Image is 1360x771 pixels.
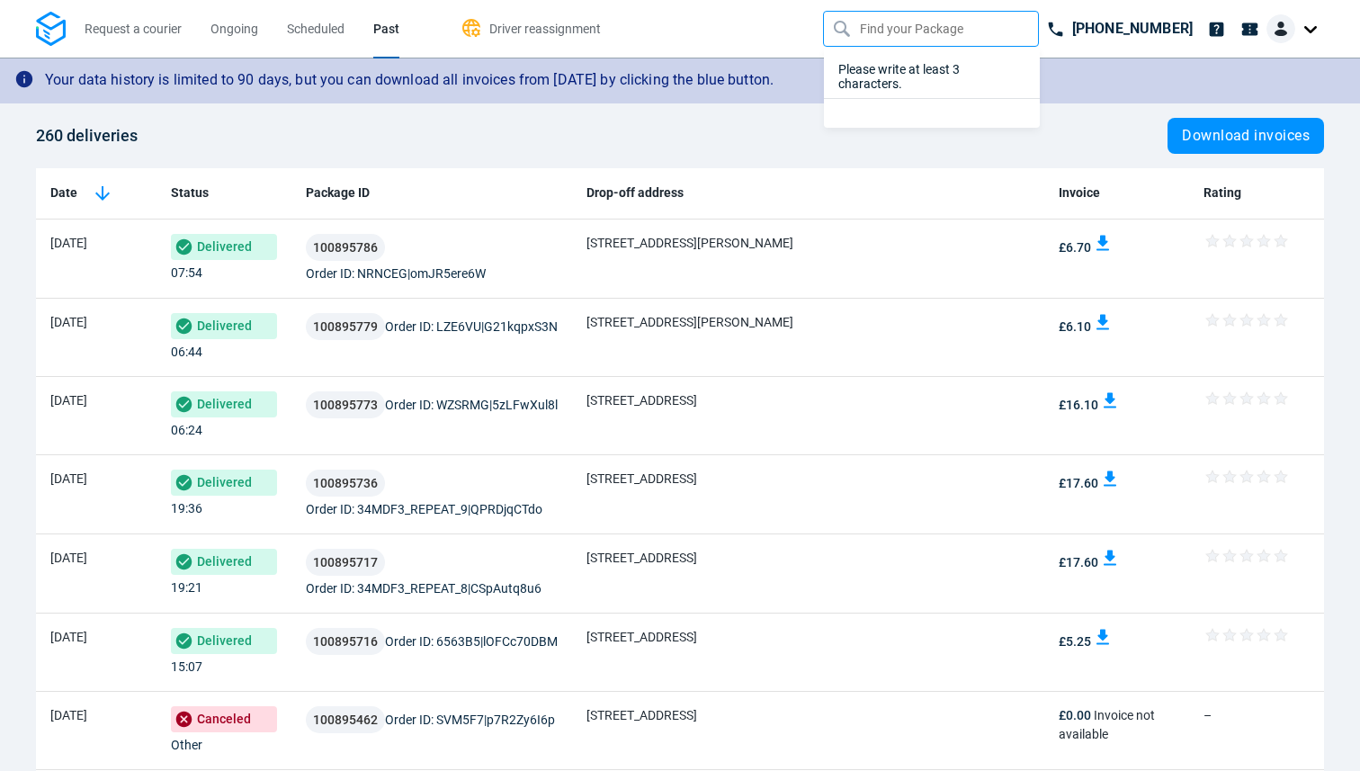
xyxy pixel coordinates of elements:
button: 100895773 [306,391,385,418]
img: sorting [92,183,113,204]
span: [DATE] [50,315,87,329]
span: Other [171,738,202,752]
span: 100895786 [313,241,378,254]
input: Find your Package [860,12,1006,46]
span: Please write at least 3 characters. [838,62,960,91]
span: Status [171,184,209,202]
img: download invoice [1094,628,1112,646]
button: 100895736 [306,470,385,497]
span: Delivered [171,549,277,575]
span: Order ID: 6563B5|lOFCc70DBM [385,634,558,649]
span: Order ID: LZE6VU|G21kqpxS3N [385,319,558,334]
span: [DATE] [50,630,87,644]
span: Order ID: NRNCEG|omJR5ere6W [306,266,486,281]
span: Delivered [171,313,277,339]
span: [DATE] [50,708,87,722]
button: 100895716 [306,628,385,655]
img: download invoice [1094,234,1112,252]
span: 07:54 [171,265,202,280]
div: Your data history is limited to 90 days, but you can download all invoices from [DATE] by clickin... [45,63,774,98]
span: [DATE] [50,236,87,250]
span: [STREET_ADDRESS] [586,393,697,408]
span: Date [50,184,77,202]
img: download invoice [1094,313,1112,331]
span: 100895717 [313,556,378,569]
span: Delivered [171,628,277,654]
span: 06:24 [171,423,202,437]
th: Toggle SortBy [36,168,157,220]
span: Your data history is limited to 90 days. [838,107,1025,120]
span: Drop-off address [586,184,684,202]
p: [PHONE_NUMBER] [1072,18,1193,40]
span: 15:07 [171,659,202,674]
span: Past [373,22,399,36]
span: Scheduled [287,22,344,36]
img: download invoice [1101,391,1119,409]
span: Order ID: 34MDF3_REPEAT_9|QPRDjqCTdo [306,502,542,516]
span: 100895716 [313,635,378,648]
button: 100895779 [306,313,385,340]
span: 19:36 [171,501,202,515]
span: Rating [1203,184,1241,202]
img: download invoice [1101,549,1119,567]
span: 19:21 [171,580,202,595]
span: [DATE] [50,471,87,486]
img: Client [1266,14,1295,43]
span: [DATE] [50,393,87,408]
span: Invoice [1059,184,1100,202]
span: 100895736 [313,477,378,489]
span: £17.60 [1059,555,1098,569]
span: Order ID: SVM5F7|p7R2Zy6I6p [385,713,555,727]
span: [STREET_ADDRESS] [586,471,697,486]
span: [STREET_ADDRESS] [586,708,697,722]
span: 100895462 [313,713,378,726]
img: Logo [36,12,66,47]
a: [PHONE_NUMBER] [1039,11,1200,47]
span: Request a courier [85,22,182,36]
span: £6.10 [1059,319,1091,334]
span: Invoice not available [1059,708,1155,741]
span: [STREET_ADDRESS] [586,630,697,644]
span: Delivered [171,470,277,496]
span: – [1203,708,1212,722]
span: Delivered [171,234,277,260]
button: 100895462 [306,706,385,733]
span: £16.10 [1059,398,1098,412]
span: 06:44 [171,345,202,359]
button: 100895786 [306,234,385,261]
span: [STREET_ADDRESS][PERSON_NAME] [586,236,793,250]
span: 100895779 [313,320,378,333]
button: Download invoices [1168,118,1324,154]
span: [STREET_ADDRESS][PERSON_NAME] [586,315,793,329]
span: £5.25 [1059,634,1091,649]
span: Delivered [171,391,277,417]
img: download invoice [1101,470,1119,488]
button: 100895717 [306,549,385,576]
span: £6.70 [1059,240,1091,255]
span: £0.00 [1059,708,1091,722]
span: £17.60 [1059,476,1098,490]
span: Ongoing [210,22,258,36]
span: Order ID: 34MDF3_REPEAT_8|CSpAutq8u6 [306,581,541,596]
span: Canceled [171,706,277,732]
span: Download invoices [1182,129,1310,143]
span: Order ID: WZSRMG|5zLFwXul8l [385,398,558,412]
span: [STREET_ADDRESS] [586,551,697,565]
span: Package ID [306,184,370,202]
span: Driver reassignment [489,22,601,36]
span: 100895773 [313,399,378,411]
span: [DATE] [50,551,87,565]
span: 260 deliveries [36,126,138,145]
